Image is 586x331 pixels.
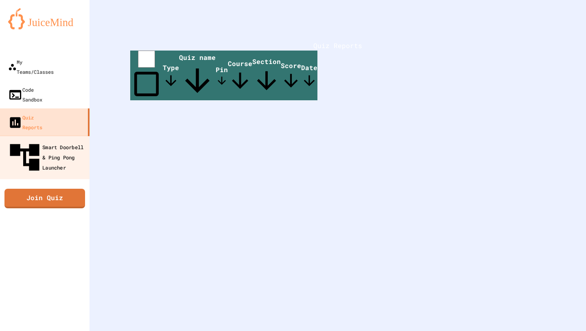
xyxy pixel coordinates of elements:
input: select all desserts [138,51,155,68]
div: Quiz Reports [8,113,42,132]
span: Type [163,63,179,89]
div: Smart Doorbell & Ping Pong Launcher [7,140,87,175]
h1: Quiz Reports [130,41,545,51]
span: Score [281,61,301,91]
span: Pin [216,65,228,87]
div: Code Sandbox [8,85,42,104]
span: Date [301,63,317,89]
a: Join Quiz [4,189,85,208]
span: Section [252,57,281,95]
span: Course [228,59,252,93]
span: Quiz name [179,53,216,99]
div: My Teams/Classes [8,57,54,77]
img: logo-orange.svg [8,8,81,29]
